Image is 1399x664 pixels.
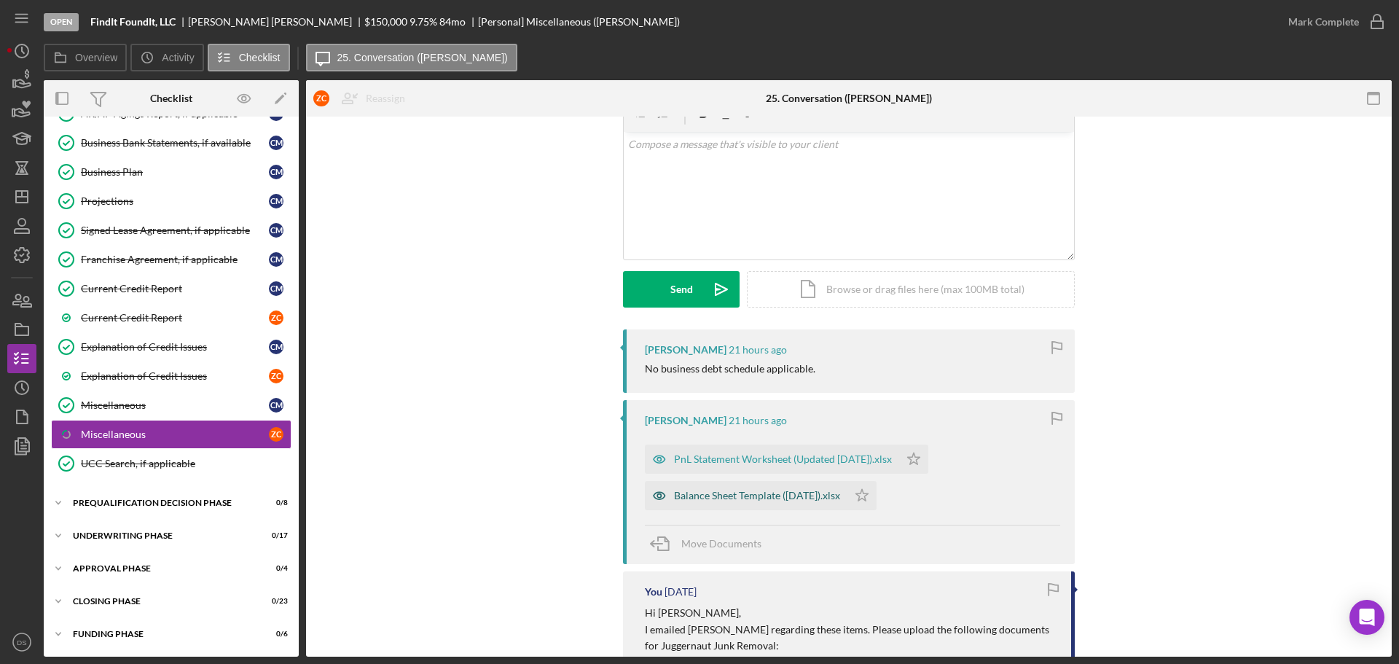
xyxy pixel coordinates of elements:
[73,630,251,638] div: Funding Phase
[269,136,283,150] div: C M
[306,84,420,113] button: ZCReassign
[645,481,877,510] button: Balance Sheet Template ([DATE]).xlsx
[51,128,291,157] a: Business Bank Statements, if availableCM
[645,622,1057,655] p: I emailed [PERSON_NAME] regarding these items. Please upload the following documents for Juggerna...
[81,399,269,411] div: Miscellaneous
[81,429,269,440] div: Miscellaneous
[51,216,291,245] a: Signed Lease Agreement, if applicableCM
[439,16,466,28] div: 84 mo
[51,420,291,449] a: MiscellaneousZC
[90,16,176,28] b: FindIt FoundIt, LLC
[262,531,288,540] div: 0 / 17
[44,13,79,31] div: Open
[337,52,508,63] label: 25. Conversation ([PERSON_NAME])
[269,194,283,208] div: C M
[645,586,662,598] div: You
[645,363,815,375] div: No business debt schedule applicable.
[81,341,269,353] div: Explanation of Credit Issues
[81,224,269,236] div: Signed Lease Agreement, if applicable
[674,453,892,465] div: PnL Statement Worksheet (Updated [DATE]).xlsx
[478,16,680,28] div: [Personal] Miscellaneous ([PERSON_NAME])
[364,15,407,28] span: $150,000
[269,340,283,354] div: C M
[208,44,290,71] button: Checklist
[645,605,1057,621] p: Hi [PERSON_NAME],
[51,391,291,420] a: MiscellaneousCM
[681,537,761,550] span: Move Documents
[645,445,928,474] button: PnL Statement Worksheet (Updated [DATE]).xlsx
[269,398,283,413] div: C M
[51,245,291,274] a: Franchise Agreement, if applicableCM
[1274,7,1392,36] button: Mark Complete
[674,490,840,501] div: Balance Sheet Template ([DATE]).xlsx
[670,271,693,308] div: Send
[665,586,697,598] time: 2025-09-15 17:53
[188,16,364,28] div: [PERSON_NAME] [PERSON_NAME]
[150,93,192,104] div: Checklist
[81,137,269,149] div: Business Bank Statements, if available
[645,344,726,356] div: [PERSON_NAME]
[269,281,283,296] div: C M
[81,458,291,469] div: UCC Search, if applicable
[269,223,283,238] div: C M
[51,274,291,303] a: Current Credit ReportCM
[269,369,283,383] div: Z C
[409,16,437,28] div: 9.75 %
[729,415,787,426] time: 2025-09-21 19:42
[81,312,269,324] div: Current Credit Report
[269,165,283,179] div: C M
[51,449,291,478] a: UCC Search, if applicable
[269,310,283,325] div: Z C
[81,195,269,207] div: Projections
[81,166,269,178] div: Business Plan
[51,332,291,362] a: Explanation of Credit IssuesCM
[366,84,405,113] div: Reassign
[262,564,288,573] div: 0 / 4
[306,44,517,71] button: 25. Conversation ([PERSON_NAME])
[51,362,291,391] a: Explanation of Credit IssuesZC
[262,499,288,507] div: 0 / 8
[75,52,117,63] label: Overview
[51,187,291,216] a: ProjectionsCM
[269,252,283,267] div: C M
[81,254,269,265] div: Franchise Agreement, if applicable
[81,370,269,382] div: Explanation of Credit Issues
[645,526,776,562] button: Move Documents
[51,303,291,332] a: Current Credit ReportZC
[17,638,26,647] text: DS
[44,44,127,71] button: Overview
[1349,600,1384,635] div: Open Intercom Messenger
[7,628,36,657] button: DS
[313,90,329,106] div: Z C
[269,427,283,442] div: Z C
[162,52,194,63] label: Activity
[130,44,203,71] button: Activity
[73,531,251,540] div: Underwriting Phase
[766,93,932,104] div: 25. Conversation ([PERSON_NAME])
[73,564,251,573] div: Approval Phase
[51,157,291,187] a: Business PlanCM
[645,415,726,426] div: [PERSON_NAME]
[239,52,281,63] label: Checklist
[1288,7,1359,36] div: Mark Complete
[623,271,740,308] button: Send
[262,630,288,638] div: 0 / 6
[729,344,787,356] time: 2025-09-21 19:42
[81,283,269,294] div: Current Credit Report
[73,499,251,507] div: Prequalification Decision Phase
[73,597,251,606] div: Closing Phase
[262,597,288,606] div: 0 / 23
